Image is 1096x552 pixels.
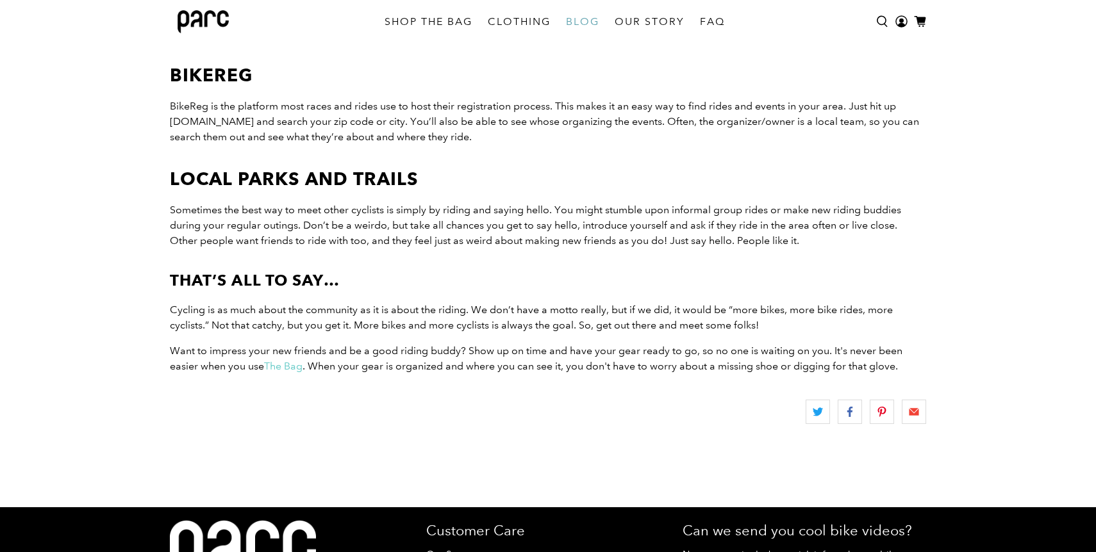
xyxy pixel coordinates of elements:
span: Want to impress your new friends and be a good riding buddy? Show up on time and have your gear r... [170,345,902,372]
a: OUR STORY [607,4,692,40]
span: Cycling is as much about the community as it is about the riding. We don’t have a motto really, b... [170,304,893,331]
a: FAQ [692,4,733,40]
a: CLOTHING [480,4,558,40]
span: Sometimes the best way to meet other cyclists is simply by riding and saying hello. You might stu... [170,204,901,247]
b: That’s all to say… [170,271,340,289]
p: Can we send you cool bike videos? [683,520,926,541]
b: BikeReg [170,64,253,86]
p: Customer Care [426,520,670,541]
a: SHOP THE BAG [377,4,480,40]
b: Local Parks and Trails [170,168,419,190]
a: The Bag [264,360,303,372]
a: BLOG [558,4,607,40]
img: parc bag logo [178,10,229,33]
span: BikeReg is the platform most races and rides use to host their registration process. This makes i... [170,100,919,143]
